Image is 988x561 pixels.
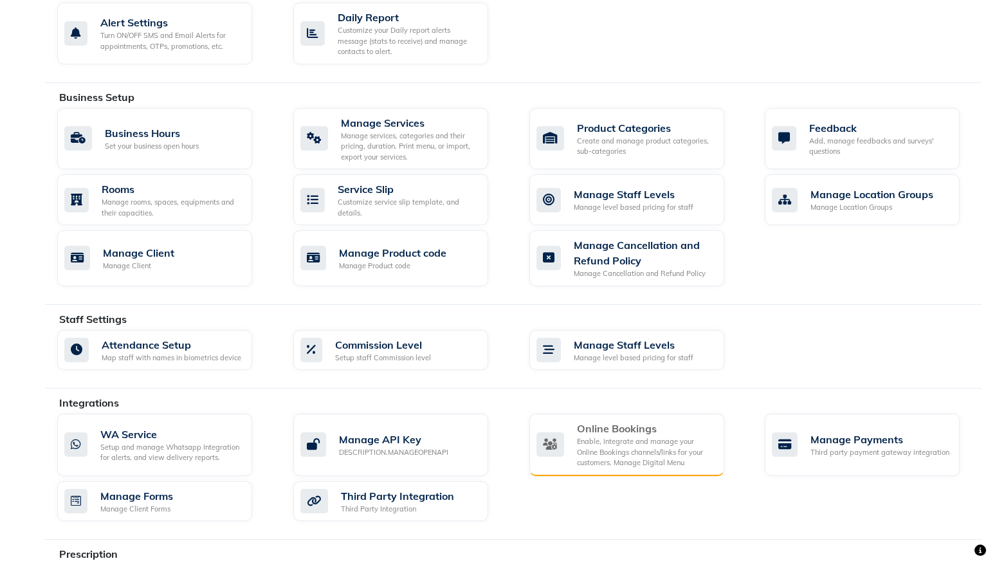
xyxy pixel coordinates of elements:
[100,30,242,51] div: Turn ON/OFF SMS and Email Alerts for appointments, OTPs, promotions, etc.
[293,108,510,170] a: Manage ServicesManage services, categories and their pricing, duration. Print menu, or import, ex...
[574,353,693,363] div: Manage level based pricing for staff
[293,414,510,476] a: Manage API KeyDESCRIPTION.MANAGEOPENAPI
[293,174,510,225] a: Service SlipCustomize service slip template, and details.
[574,237,714,268] div: Manage Cancellation and Refund Policy
[341,131,478,163] div: Manage services, categories and their pricing, duration. Print menu, or import, export your servi...
[338,197,478,218] div: Customize service slip template, and details.
[574,187,693,202] div: Manage Staff Levels
[293,481,510,522] a: Third Party IntegrationThird Party Integration
[574,268,714,279] div: Manage Cancellation and Refund Policy
[57,230,274,286] a: Manage ClientManage Client
[809,136,949,157] div: Add, manage feedbacks and surveys' questions
[100,488,173,504] div: Manage Forms
[57,3,274,64] a: Alert SettingsTurn ON/OFF SMS and Email Alerts for appointments, OTPs, promotions, etc.
[810,432,949,447] div: Manage Payments
[574,202,693,213] div: Manage level based pricing for staff
[765,174,982,225] a: Manage Location GroupsManage Location Groups
[100,15,242,30] div: Alert Settings
[338,181,478,197] div: Service Slip
[338,25,478,57] div: Customize your Daily report alerts message (stats to receive) and manage contacts to alert.
[577,421,714,436] div: Online Bookings
[577,120,714,136] div: Product Categories
[293,3,510,64] a: Daily ReportCustomize your Daily report alerts message (stats to receive) and manage contacts to ...
[335,337,431,353] div: Commission Level
[577,436,714,468] div: Enable, integrate and manage your Online Bookings channels/links for your customers. Manage Digit...
[810,447,949,458] div: Third party payment gateway integration
[339,245,446,261] div: Manage Product code
[100,504,173,515] div: Manage Client Forms
[341,115,478,131] div: Manage Services
[57,481,274,522] a: Manage FormsManage Client Forms
[809,120,949,136] div: Feedback
[100,427,242,442] div: WA Service
[810,202,933,213] div: Manage Location Groups
[339,432,448,447] div: Manage API Key
[102,181,242,197] div: Rooms
[100,442,242,463] div: Setup and manage Whatsapp Integration for alerts, and view delivery reports.
[529,414,746,476] a: Online BookingsEnable, integrate and manage your Online Bookings channels/links for your customer...
[810,187,933,202] div: Manage Location Groups
[529,174,746,225] a: Manage Staff LevelsManage level based pricing for staff
[105,141,199,152] div: Set your business open hours
[341,488,454,504] div: Third Party Integration
[293,230,510,286] a: Manage Product codeManage Product code
[102,353,241,363] div: Map staff with names in biometrics device
[57,414,274,476] a: WA ServiceSetup and manage Whatsapp Integration for alerts, and view delivery reports.
[529,108,746,170] a: Product CategoriesCreate and manage product categories, sub-categories
[341,504,454,515] div: Third Party Integration
[339,261,446,271] div: Manage Product code
[103,245,174,261] div: Manage Client
[338,10,478,25] div: Daily Report
[574,337,693,353] div: Manage Staff Levels
[529,230,746,286] a: Manage Cancellation and Refund PolicyManage Cancellation and Refund Policy
[57,174,274,225] a: RoomsManage rooms, spaces, equipments and their capacities.
[293,330,510,371] a: Commission LevelSetup staff Commission level
[577,136,714,157] div: Create and manage product categories, sub-categories
[529,330,746,371] a: Manage Staff LevelsManage level based pricing for staff
[105,125,199,141] div: Business Hours
[335,353,431,363] div: Setup staff Commission level
[765,414,982,476] a: Manage PaymentsThird party payment gateway integration
[103,261,174,271] div: Manage Client
[765,108,982,170] a: FeedbackAdd, manage feedbacks and surveys' questions
[102,337,241,353] div: Attendance Setup
[102,197,242,218] div: Manage rooms, spaces, equipments and their capacities.
[57,108,274,170] a: Business HoursSet your business open hours
[339,447,448,458] div: DESCRIPTION.MANAGEOPENAPI
[57,330,274,371] a: Attendance SetupMap staff with names in biometrics device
